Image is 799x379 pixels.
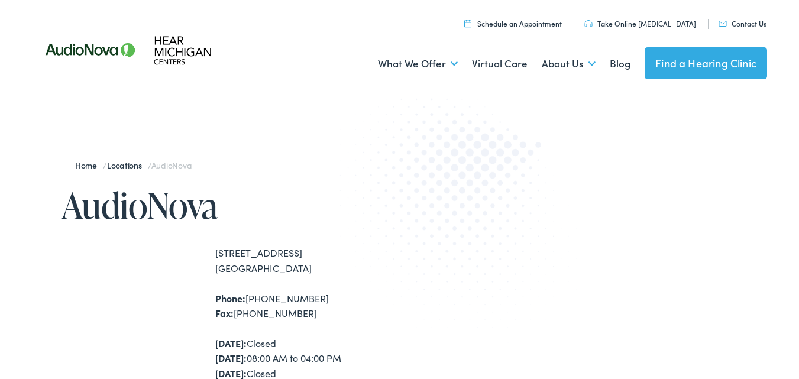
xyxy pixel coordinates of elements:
[215,291,245,305] strong: Phone:
[464,18,562,28] a: Schedule an Appointment
[215,306,234,319] strong: Fax:
[472,42,528,86] a: Virtual Care
[75,159,192,171] span: / /
[610,42,630,86] a: Blog
[719,21,727,27] img: utility icon
[151,159,192,171] span: AudioNova
[719,18,766,28] a: Contact Us
[107,159,148,171] a: Locations
[542,42,596,86] a: About Us
[215,336,247,349] strong: [DATE]:
[215,245,399,276] div: [STREET_ADDRESS] [GEOGRAPHIC_DATA]
[215,291,399,321] div: [PHONE_NUMBER] [PHONE_NUMBER]
[645,47,767,79] a: Find a Hearing Clinic
[62,186,399,225] h1: AudioNova
[75,159,103,171] a: Home
[378,42,458,86] a: What We Offer
[464,20,471,27] img: utility icon
[215,351,247,364] strong: [DATE]:
[584,18,696,28] a: Take Online [MEDICAL_DATA]
[584,20,593,27] img: utility icon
